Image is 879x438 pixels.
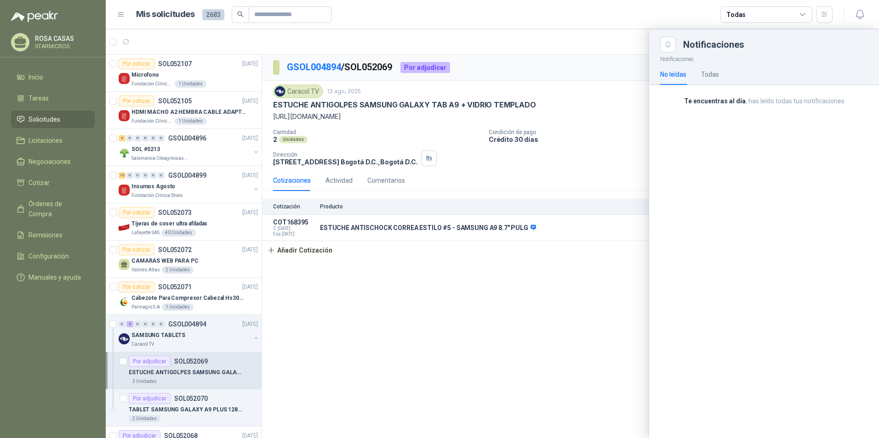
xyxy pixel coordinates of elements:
img: Logo peakr [11,11,58,22]
span: Negociaciones [29,157,71,167]
a: Cotizar [11,174,95,191]
a: Órdenes de Compra [11,195,95,223]
a: Inicio [11,68,95,86]
h1: Mis solicitudes [136,8,195,21]
a: Solicitudes [11,111,95,128]
span: Remisiones [29,230,63,240]
span: Órdenes de Compra [29,199,86,219]
span: Cotizar [29,178,50,188]
span: 2683 [202,9,224,20]
p: Notificaciones [649,52,879,64]
a: Tareas [11,90,95,107]
span: search [237,11,244,17]
span: Licitaciones [29,135,63,146]
p: ROSA CASAS [35,35,92,42]
a: Configuración [11,247,95,265]
div: Notificaciones [683,40,868,49]
a: Negociaciones [11,153,95,170]
div: Todas [701,69,719,79]
span: Solicitudes [29,114,60,124]
a: Licitaciones [11,132,95,149]
p: , has leído todas tus notificaciones [660,96,868,106]
b: Te encuentras al día [684,97,746,105]
span: Tareas [29,93,49,103]
p: STARMICROS [35,44,92,49]
a: Remisiones [11,226,95,244]
span: Manuales y ayuda [29,272,81,282]
button: Close [660,37,676,52]
div: No leídas [660,69,686,79]
div: Todas [726,10,746,20]
a: Manuales y ayuda [11,269,95,286]
span: Configuración [29,251,69,261]
span: Inicio [29,72,43,82]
